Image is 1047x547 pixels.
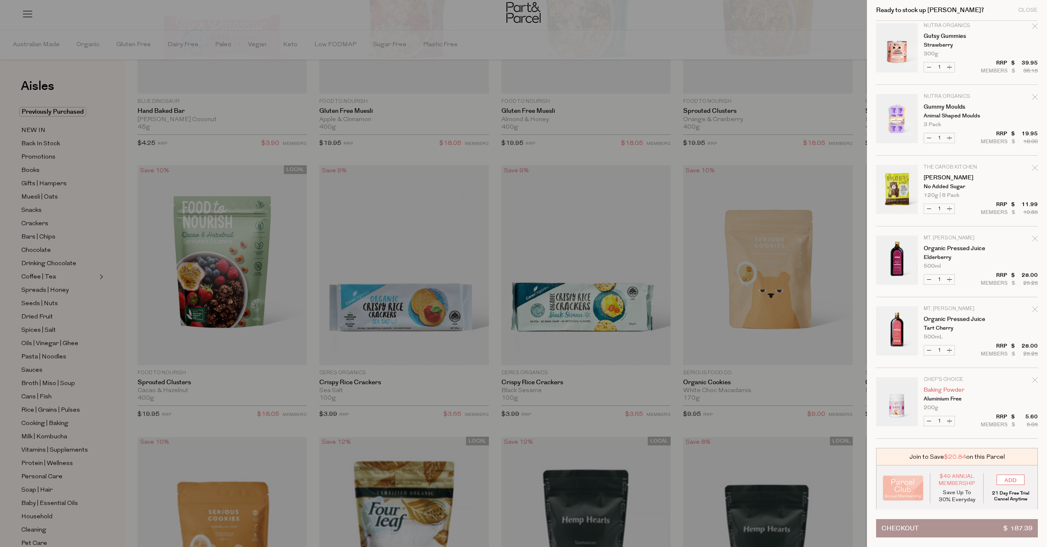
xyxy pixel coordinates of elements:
p: 21 Day Free Trial Cancel Anytime [990,490,1031,502]
p: Nutra Organics [924,94,988,99]
p: Animal Shaped Moulds [924,113,988,119]
input: QTY Gutsy Gummies [934,62,944,72]
p: Elderberry [924,255,988,260]
span: $49 Annual Membership [937,473,977,487]
button: Checkout$ 187.39 [876,519,1038,537]
div: Remove Organic Pressed Juice [1032,305,1038,316]
input: QTY Gummy Moulds [934,133,944,143]
p: The Carob Kitchen [924,165,988,170]
input: QTY Carob Sultanas [934,204,944,214]
div: Join to Save on this Parcel [876,448,1038,465]
div: Close [1018,7,1038,13]
p: No Added Sugar [924,184,988,189]
p: Strawberry [924,42,988,48]
div: Remove Gummy Moulds [1032,93,1038,104]
div: Remove Carob Sultanas [1032,164,1038,175]
a: Gummy Moulds [924,104,988,110]
p: Tart Cherry [924,326,988,331]
input: QTY Organic Pressed Juice [934,346,944,355]
h2: Ready to stock up [PERSON_NAME]? [876,7,984,13]
span: 3 Pack [924,122,941,127]
a: Organic Pressed Juice [924,246,988,251]
span: $20.84 [944,453,966,461]
span: $ 187.39 [1003,520,1032,537]
p: Save Up To 30% Everyday [937,489,977,503]
div: Remove Baking Powder [1032,376,1038,387]
p: Mt. [PERSON_NAME] [924,236,988,241]
p: Nutra Organics [924,23,988,28]
div: Remove Gutsy Gummies [1032,22,1038,33]
a: Gutsy Gummies [924,33,988,39]
a: [PERSON_NAME] [924,175,988,181]
input: QTY Organic Pressed Juice [934,275,944,284]
div: Remove Organic Pressed Juice [1032,234,1038,246]
span: 500mL [924,334,943,340]
span: 300g [924,51,938,57]
a: Baking Powder [924,387,988,393]
span: Checkout [882,520,919,537]
span: 200g [924,405,938,410]
input: QTY Baking Powder [934,416,944,426]
p: Mt. [PERSON_NAME] [924,306,988,311]
span: 120g | 6 Pack [924,193,959,198]
span: 500ml [924,264,941,269]
input: ADD [997,475,1024,485]
a: Organic Pressed Juice [924,316,988,322]
p: Chef's Choice [924,377,988,382]
p: Aluminium Free [924,396,988,402]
